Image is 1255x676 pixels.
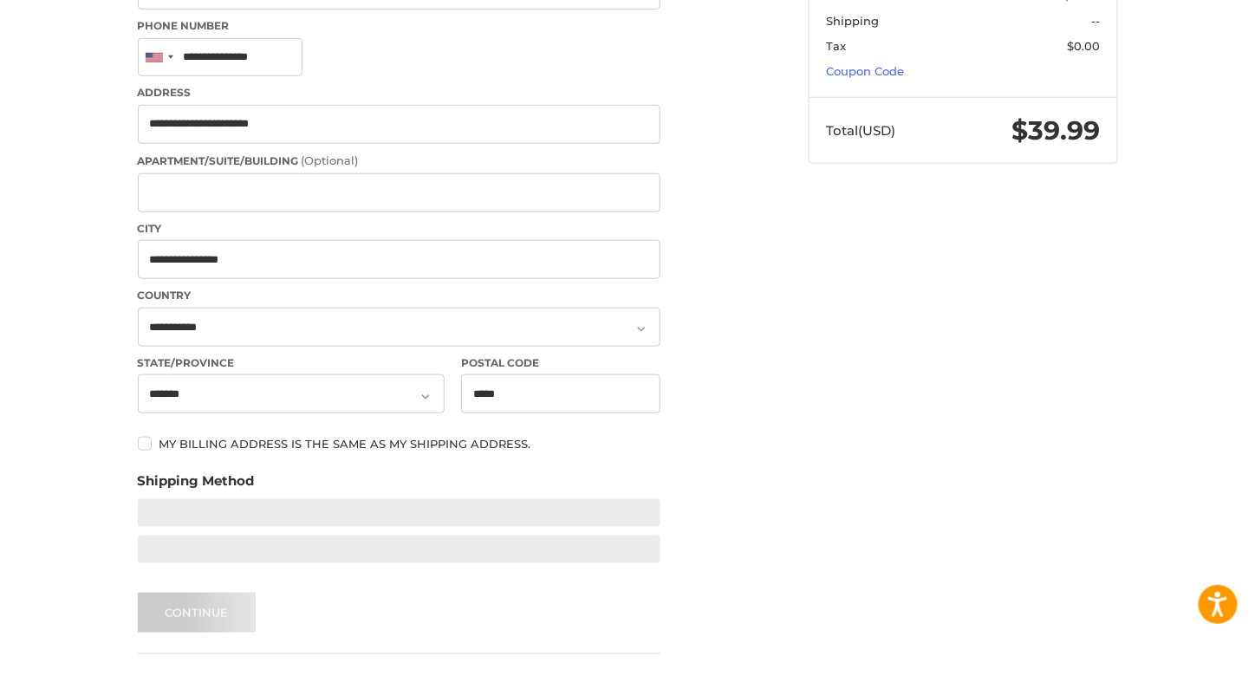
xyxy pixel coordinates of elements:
label: Country [138,288,660,303]
div: United States: +1 [139,39,179,76]
span: -- [1091,14,1100,28]
small: (Optional) [302,153,359,167]
span: $0.00 [1067,39,1100,53]
label: Address [138,85,660,101]
span: Shipping [826,14,879,28]
label: City [138,221,660,237]
label: Postal Code [461,355,660,371]
span: Total (USD) [826,122,895,139]
span: Tax [826,39,846,53]
label: State/Province [138,355,445,371]
legend: Shipping Method [138,471,255,499]
a: Coupon Code [826,64,904,78]
label: Phone Number [138,18,660,34]
span: $39.99 [1011,114,1100,146]
button: Continue [138,593,256,633]
label: My billing address is the same as my shipping address. [138,437,660,451]
label: Apartment/Suite/Building [138,153,660,170]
